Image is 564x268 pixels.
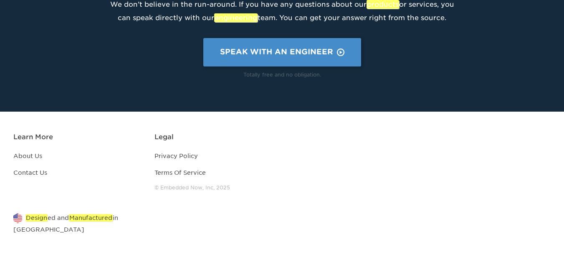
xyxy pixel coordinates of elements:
a: Speak With An Engineer [203,38,361,66]
em: engineering [214,13,258,22]
p: Totally free and no obligation. [13,70,551,80]
a: Privacy Policy [154,153,198,159]
em: Manufactured [69,214,113,222]
img: flag.png [13,213,23,223]
p: ed and in [GEOGRAPHIC_DATA] [13,212,141,235]
h2: Legal [154,130,282,144]
h2: Learn More [13,130,141,144]
a: Terms Of Service [154,169,206,176]
div: © Embedded Now, Inc, 2025 [154,183,282,193]
a: About Us [13,153,42,159]
em: Design [25,214,48,222]
a: Contact Us [13,169,47,176]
